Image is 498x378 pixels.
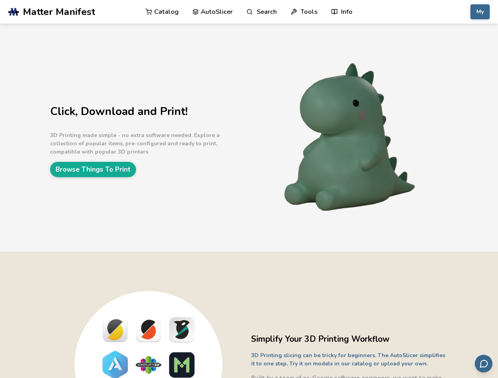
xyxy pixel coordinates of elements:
[251,333,448,345] h2: Simplify Your 3D Printing Workflow
[50,131,247,156] p: 3D Printing made simple - no extra software needed. Explore a collection of popular items, pre-co...
[475,355,492,372] button: Send feedback via email
[470,4,490,19] button: My
[50,106,247,118] h1: Click, Download and Print!
[50,162,136,177] a: Browse Things To Print
[251,351,448,368] p: 3D Printing slicing can be tricky for beginners. The AutoSlicer simplifies it to one step. Try it...
[23,6,95,17] span: Matter Manifest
